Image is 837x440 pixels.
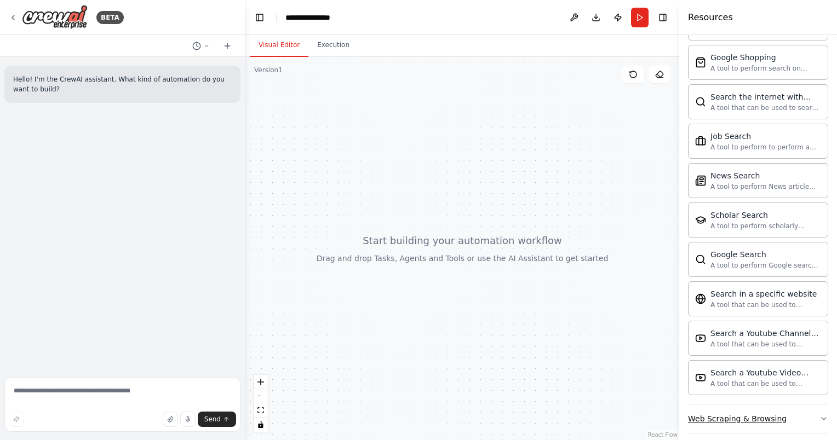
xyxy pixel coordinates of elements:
div: News Search [710,170,821,181]
button: Switch to previous chat [188,39,214,53]
div: A tool that can be used to search the internet with a search_query. Supports different search typ... [710,103,821,112]
img: SerplyWebSearchTool [695,254,706,265]
button: Hide right sidebar [655,10,670,25]
h4: Resources [688,11,733,24]
img: SerplyJobSearchTool [695,136,706,147]
button: Hide left sidebar [252,10,267,25]
img: SerpApiGoogleShoppingTool [695,57,706,68]
img: SerplyNewsSearchTool [695,175,706,186]
div: Search a Youtube Video content [710,367,821,378]
button: Start a new chat [219,39,236,53]
div: Google Shopping [710,52,821,63]
span: Send [204,415,221,424]
div: A tool that can be used to semantic search a query from a Youtube Video content. [710,379,821,388]
p: Hello! I'm the CrewAI assistant. What kind of automation do you want to build? [13,74,232,94]
button: zoom in [254,375,268,389]
div: Google Search [710,249,821,260]
img: SerplyScholarSearchTool [695,215,706,225]
div: Search the internet with Serper [710,91,821,102]
img: WebsiteSearchTool [695,293,706,304]
div: Job Search [710,131,821,142]
div: Version 1 [254,66,283,74]
div: Search in a specific website [710,288,821,299]
img: YoutubeVideoSearchTool [695,372,706,383]
button: zoom out [254,389,268,403]
button: Send [198,412,236,427]
div: A tool to perform scholarly literature search with a search_query. [710,222,821,230]
div: A tool to perform News article search with a search_query. [710,182,821,191]
button: Click to speak your automation idea [180,412,196,427]
img: SerperDevTool [695,96,706,107]
div: A tool to perform search on Google shopping with a search_query. [710,64,821,73]
div: A tool to perform Google search with a search_query. [710,261,821,270]
button: Web Scraping & Browsing [688,404,828,433]
div: A tool to perform to perform a job search in the [GEOGRAPHIC_DATA] with a search_query. [710,143,821,152]
div: React Flow controls [254,375,268,432]
button: Visual Editor [250,34,308,57]
img: Logo [22,5,88,30]
div: Scholar Search [710,210,821,221]
div: BETA [96,11,124,24]
nav: breadcrumb [285,12,340,23]
img: YoutubeChannelSearchTool [695,333,706,344]
div: Search a Youtube Channels content [710,328,821,339]
a: React Flow attribution [648,432,678,438]
div: A tool that can be used to semantic search a query from a specific URL content. [710,300,821,309]
button: fit view [254,403,268,418]
div: Web Scraping & Browsing [688,413,787,424]
button: Execution [308,34,358,57]
button: Upload files [163,412,178,427]
div: A tool that can be used to semantic search a query from a Youtube Channels content. [710,340,821,349]
button: toggle interactivity [254,418,268,432]
button: Improve this prompt [9,412,24,427]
